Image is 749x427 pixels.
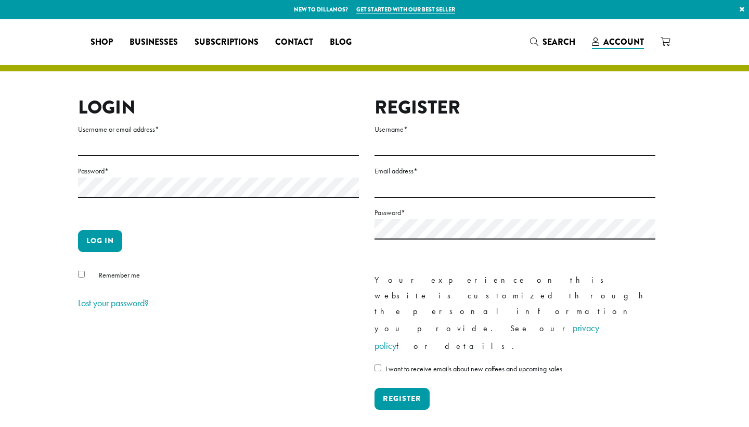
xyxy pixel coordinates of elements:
a: Search [522,33,584,51]
a: Shop [82,34,121,51]
span: Account [603,36,644,48]
span: Shop [91,36,113,49]
h2: Register [374,96,655,119]
span: Contact [275,36,313,49]
p: Your experience on this website is customized through the personal information you provide. See o... [374,272,655,355]
a: Lost your password? [78,297,149,309]
span: Search [543,36,575,48]
span: Remember me [99,270,140,280]
a: Get started with our best seller [356,5,455,14]
button: Log in [78,230,122,252]
h2: Login [78,96,359,119]
button: Register [374,388,430,410]
span: Blog [330,36,352,49]
label: Password [78,165,359,178]
label: Email address [374,165,655,178]
span: Businesses [130,36,178,49]
a: privacy policy [374,322,599,351]
label: Username [374,123,655,136]
span: Subscriptions [195,36,259,49]
label: Password [374,206,655,219]
input: I want to receive emails about new coffees and upcoming sales. [374,365,381,371]
label: Username or email address [78,123,359,136]
span: I want to receive emails about new coffees and upcoming sales. [385,364,564,373]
